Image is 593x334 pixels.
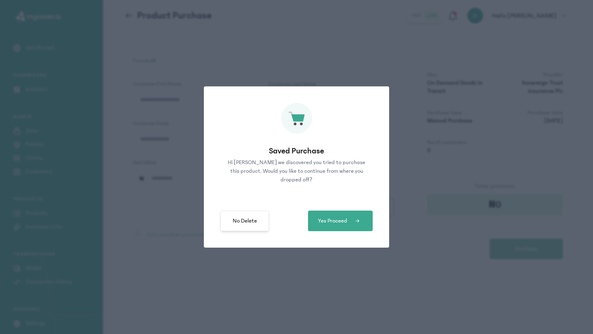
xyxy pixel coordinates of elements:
[308,211,373,231] button: Yes Proceed
[318,217,347,225] span: Yes Proceed
[220,145,373,157] p: Saved Purchase
[233,217,257,225] span: No Delete
[227,158,366,184] p: Hi [PERSON_NAME] we discovered you tried to purchase this product. Would you like to continue fro...
[220,211,269,231] button: No Delete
